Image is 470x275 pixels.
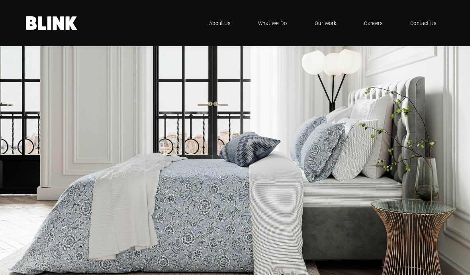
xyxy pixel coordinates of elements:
[410,19,436,27] span: Contact Us
[356,11,390,35] a: Careers
[209,19,230,27] span: About Us
[26,16,78,30] a: Home
[402,11,444,35] a: Contact Us
[315,19,336,27] span: Our Work
[201,11,238,35] a: About Us
[258,19,287,27] span: What We Do
[364,19,382,27] span: Careers
[307,11,344,35] a: Our Work
[250,11,295,35] a: What We Do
